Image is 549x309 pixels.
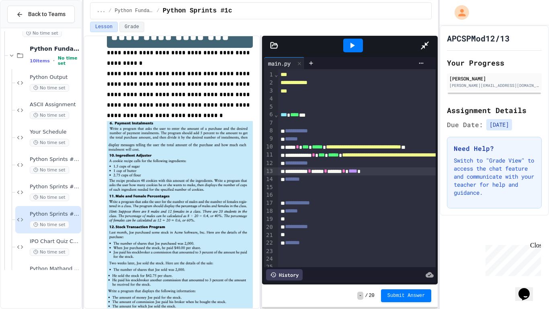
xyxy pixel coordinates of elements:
button: Submit Answer [381,289,432,302]
div: 12 [264,159,274,167]
span: / [109,8,111,14]
div: 20 [264,223,274,231]
span: 20 [369,293,374,299]
span: Due Date: [447,120,483,130]
span: Python Fundamentals [115,8,154,14]
div: My Account [446,3,471,22]
button: Lesson [90,22,118,32]
span: No time set [30,84,69,92]
span: No time set [30,166,69,174]
button: Grade [119,22,144,32]
span: Python Fundamentals [30,45,80,52]
span: 10 items [30,58,50,64]
span: / [157,8,160,14]
div: 21 [264,231,274,239]
div: main.py [264,59,295,68]
div: 1 [264,71,274,79]
span: Fold line [274,71,278,78]
span: Python Sprints #1c [30,211,80,218]
div: Chat with us now!Close [3,3,55,51]
span: No time set [23,29,62,37]
span: Submit Answer [387,293,425,299]
span: No time set [30,194,69,201]
h2: Your Progress [447,57,542,68]
div: 7 [264,119,274,127]
span: Python Output [30,74,80,81]
div: 16 [264,191,274,199]
div: 5 [264,103,274,111]
div: 8 [264,127,274,135]
div: 4 [264,95,274,103]
div: 2 [264,79,274,87]
span: Back to Teams [28,10,66,19]
button: Back to Teams [7,6,75,23]
div: 15 [264,183,274,192]
div: 10 [264,143,274,151]
div: 3 [264,87,274,95]
span: Python Sprints #1c [163,6,232,16]
span: ... [97,8,106,14]
p: Switch to "Grade View" to access the chat feature and communicate with your teacher for help and ... [454,157,535,197]
div: 22 [264,239,274,247]
span: Python Sprints #1b [30,183,80,190]
div: 24 [264,255,274,263]
span: No time set [30,139,69,146]
div: 25 [264,263,274,271]
span: Fold line [274,111,278,118]
span: / [365,293,368,299]
div: 19 [264,215,274,223]
div: 11 [264,151,274,159]
div: 9 [264,135,274,143]
div: [PERSON_NAME][EMAIL_ADDRESS][DOMAIN_NAME] [449,82,539,89]
div: 13 [264,167,274,175]
span: - [357,292,363,300]
h1: APCSPMod12/13 [447,33,510,44]
iframe: chat widget [515,277,541,301]
span: • [53,58,55,64]
span: Python Sprints #1a [30,156,80,163]
div: 14 [264,175,274,183]
div: 23 [264,247,274,255]
h3: Need Help? [454,144,535,153]
span: No time set [30,111,69,119]
div: 18 [264,207,274,215]
div: [PERSON_NAME] [449,75,539,82]
div: 6 [264,111,274,119]
iframe: chat widget [482,242,541,276]
span: No time set [30,221,69,229]
span: [DATE] [486,119,512,130]
span: Your Schedule [30,129,80,136]
h2: Assignment Details [447,105,542,116]
span: No time set [58,56,80,66]
span: IPO Chart Quiz Coded in Python [30,238,80,245]
div: History [266,269,303,280]
span: Python Mathand Random Module 2A [30,266,80,272]
div: main.py [264,57,305,69]
div: 17 [264,199,274,207]
span: ASCII Assignment [30,101,80,108]
span: No time set [30,248,69,256]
